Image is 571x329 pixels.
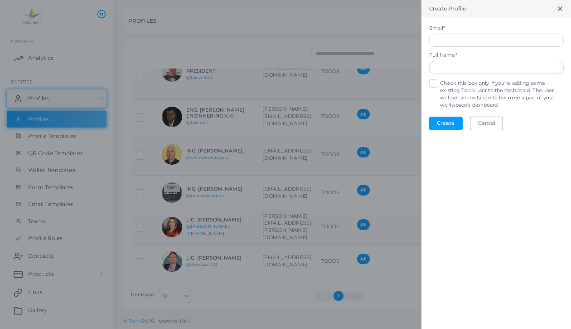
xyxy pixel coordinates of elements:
[429,117,463,130] button: Create
[429,5,466,12] h5: Create Profile
[429,25,445,32] label: Email
[429,52,457,59] label: Full Name
[440,80,563,109] label: Check this box only if you're adding some existing Tapni user to the dashboard. The user will get...
[470,117,503,130] button: Cancel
